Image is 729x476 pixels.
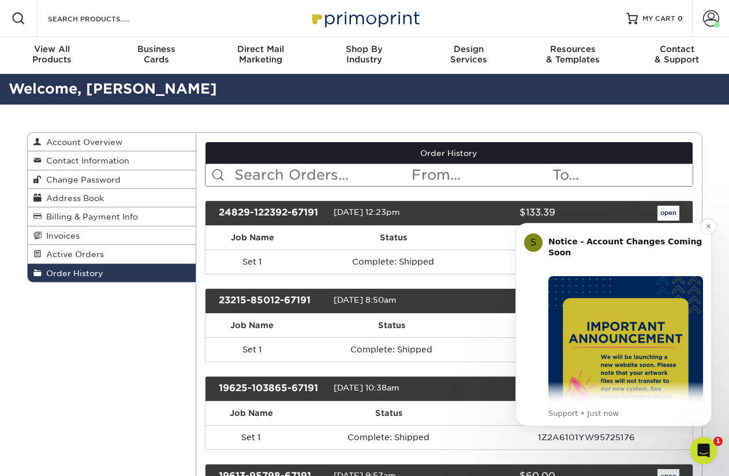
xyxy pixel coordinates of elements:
div: Industry [312,44,416,65]
td: 1Z2A611R0327195592 [484,337,692,362]
span: Invoices [42,231,80,240]
th: Job Name [205,226,300,250]
td: 1Z2A61010317841757 [487,250,692,274]
a: Direct MailMarketing [208,37,312,74]
span: Change Password [42,175,121,184]
div: 23215-85012-67191 [210,293,334,308]
td: Complete: Shipped [300,250,487,274]
iframe: Intercom notifications message [498,213,729,433]
div: Services [417,44,521,65]
div: Marketing [208,44,312,65]
a: Billing & Payment Info [28,207,196,226]
span: MY CART [642,14,675,24]
div: 19625-103865-67191 [210,381,334,396]
div: Cards [104,44,208,65]
span: [DATE] 8:50am [334,295,397,304]
th: Job Name [205,401,297,425]
input: To... [551,164,692,186]
td: Set 1 [205,425,297,449]
th: Tracking # [484,314,692,337]
a: Contact& Support [625,37,729,74]
div: & Support [625,44,729,65]
div: $47.33 [440,381,564,396]
td: Complete: Shipped [297,425,480,449]
span: Business [104,44,208,54]
span: Direct Mail [208,44,312,54]
span: Billing & Payment Info [42,212,138,221]
span: Order History [42,269,103,278]
a: DesignServices [417,37,521,74]
span: Design [417,44,521,54]
a: Change Password [28,170,196,189]
a: open [657,206,679,221]
span: Active Orders [42,250,104,259]
span: 1 [713,437,723,446]
a: Invoices [28,226,196,245]
a: Address Book [28,189,196,207]
a: Contact Information [28,151,196,170]
div: & Templates [521,44,625,65]
a: Account Overview [28,133,196,151]
div: $133.39 [440,206,564,221]
span: Shop By [312,44,416,54]
span: Address Book [42,194,104,203]
div: 24829-122392-67191 [210,206,334,221]
span: [DATE] 12:23pm [334,207,400,217]
a: Resources& Templates [521,37,625,74]
td: Set 1 [205,337,298,362]
td: 1Z2A6101YW95725176 [480,425,693,449]
a: Active Orders [28,245,196,263]
th: Status [298,314,484,337]
input: From... [410,164,551,186]
span: Resources [521,44,625,54]
span: Account Overview [42,137,122,147]
th: Status [297,401,480,425]
th: Tracking # [480,401,693,425]
input: Search Orders... [233,164,410,186]
a: Order History [205,142,693,164]
span: Contact [625,44,729,54]
a: Shop ByIndustry [312,37,416,74]
iframe: Intercom live chat [690,437,717,464]
td: Complete: Shipped [298,337,484,362]
th: Status [300,226,487,250]
span: Contact Information [42,156,129,165]
a: BusinessCards [104,37,208,74]
img: Primoprint [307,6,423,31]
div: $145.00 [440,293,564,308]
td: Set 1 [205,250,300,274]
th: Tracking # [487,226,692,250]
a: Order History [28,264,196,282]
th: Job Name [205,314,298,337]
input: SEARCH PRODUCTS..... [47,12,159,25]
span: [DATE] 10:38am [334,383,399,392]
span: 0 [678,14,683,23]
